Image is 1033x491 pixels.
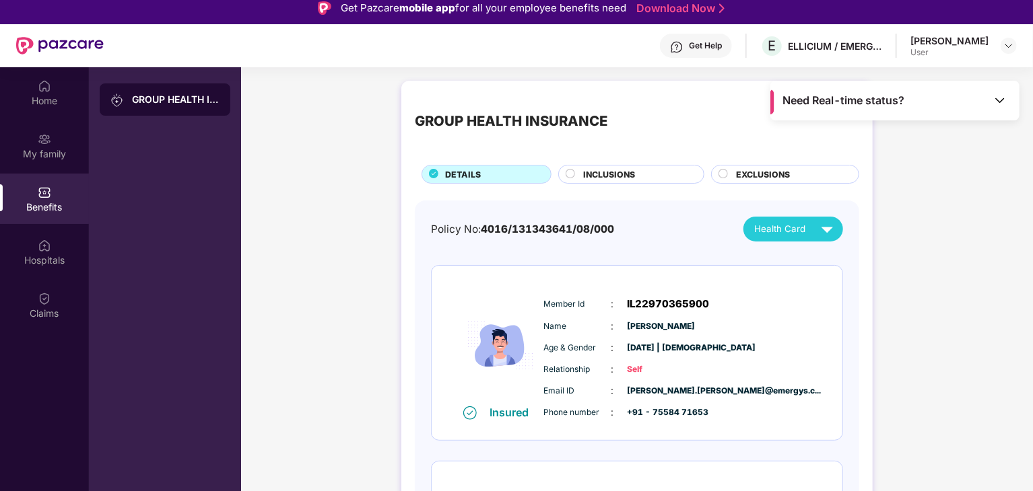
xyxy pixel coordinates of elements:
[910,47,989,58] div: User
[736,168,790,181] span: EXCLUSIONS
[689,40,722,51] div: Get Help
[628,320,695,333] span: [PERSON_NAME]
[611,319,614,334] span: :
[490,406,537,419] div: Insured
[415,110,607,132] div: GROUP HEALTH INSURANCE
[719,1,725,15] img: Stroke
[544,385,611,398] span: Email ID
[544,320,611,333] span: Name
[544,342,611,354] span: Age & Gender
[743,217,843,241] button: Health Card
[38,292,51,305] img: svg+xml;base64,PHN2ZyBpZD0iQ2xhaW0iIHhtbG5zPSJodHRwOi8vd3d3LnczLm9yZy8yMDAwL3N2ZyIgd2lkdGg9IjIwIi...
[754,222,805,236] span: Health Card
[38,133,51,146] img: svg+xml;base64,PHN2ZyB3aWR0aD0iMjAiIGhlaWdodD0iMjAiIHZpZXdCb3g9IjAgMCAyMCAyMCIgZmlsbD0ibm9uZSIgeG...
[628,296,710,312] span: IL22970365900
[628,363,695,376] span: Self
[431,221,614,237] div: Policy No:
[38,186,51,199] img: svg+xml;base64,PHN2ZyBpZD0iQmVuZWZpdHMiIHhtbG5zPSJodHRwOi8vd3d3LnczLm9yZy8yMDAwL3N2ZyIgd2lkdGg9Ij...
[544,406,611,419] span: Phone number
[583,168,635,181] span: INCLUSIONS
[1003,40,1014,51] img: svg+xml;base64,PHN2ZyBpZD0iRHJvcGRvd24tMzJ4MzIiIHhtbG5zPSJodHRwOi8vd3d3LnczLm9yZy8yMDAwL3N2ZyIgd2...
[544,363,611,376] span: Relationship
[628,406,695,419] span: +91 - 75584 71653
[611,362,614,377] span: :
[628,385,695,398] span: [PERSON_NAME].[PERSON_NAME]@emergys.c...
[611,297,614,311] span: :
[132,93,220,106] div: GROUP HEALTH INSURANCE
[815,217,839,241] img: svg+xml;base64,PHN2ZyB4bWxucz0iaHR0cDovL3d3dy53My5vcmcvMjAwMC9zdmciIHZpZXdCb3g9IjAgMCAyNCAyNCIgd2...
[788,40,882,52] div: ELLICIUM / EMERGYS SOLUTIONS PRIVATE LIMITED
[318,1,331,15] img: Logo
[481,223,614,235] span: 4016/131343641/08/000
[16,37,104,54] img: New Pazcare Logo
[463,406,477,420] img: svg+xml;base64,PHN2ZyB4bWxucz0iaHR0cDovL3d3dy53My5vcmcvMjAwMC9zdmciIHdpZHRoPSIxNiIgaGVpZ2h0PSIxNi...
[628,342,695,354] span: [DATE] | [DEMOGRAPHIC_DATA]
[110,93,124,107] img: svg+xml;base64,PHN2ZyB3aWR0aD0iMjAiIGhlaWdodD0iMjAiIHZpZXdCb3g9IjAgMCAyMCAyMCIgZmlsbD0ibm9uZSIgeG...
[38,79,51,93] img: svg+xml;base64,PHN2ZyBpZD0iSG9tZSIgeG1sbnM9Imh0dHA6Ly93d3cudzMub3JnLzIwMDAvc3ZnIiB3aWR0aD0iMjAiIG...
[783,93,905,108] span: Need Real-time status?
[38,239,51,252] img: svg+xml;base64,PHN2ZyBpZD0iSG9zcGl0YWxzIiB4bWxucz0iaHR0cDovL3d3dy53My5vcmcvMjAwMC9zdmciIHdpZHRoPS...
[910,34,989,47] div: [PERSON_NAME]
[768,38,776,54] span: E
[399,1,455,14] strong: mobile app
[993,93,1007,107] img: Toggle Icon
[460,286,541,405] img: icon
[544,298,611,311] span: Member Id
[670,40,684,54] img: svg+xml;base64,PHN2ZyBpZD0iSGVscC0zMngzMiIgeG1sbnM9Imh0dHA6Ly93d3cudzMub3JnLzIwMDAvc3ZnIiB3aWR0aD...
[636,1,721,15] a: Download Now
[611,340,614,355] span: :
[611,405,614,420] span: :
[611,383,614,398] span: :
[445,168,481,181] span: DETAILS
